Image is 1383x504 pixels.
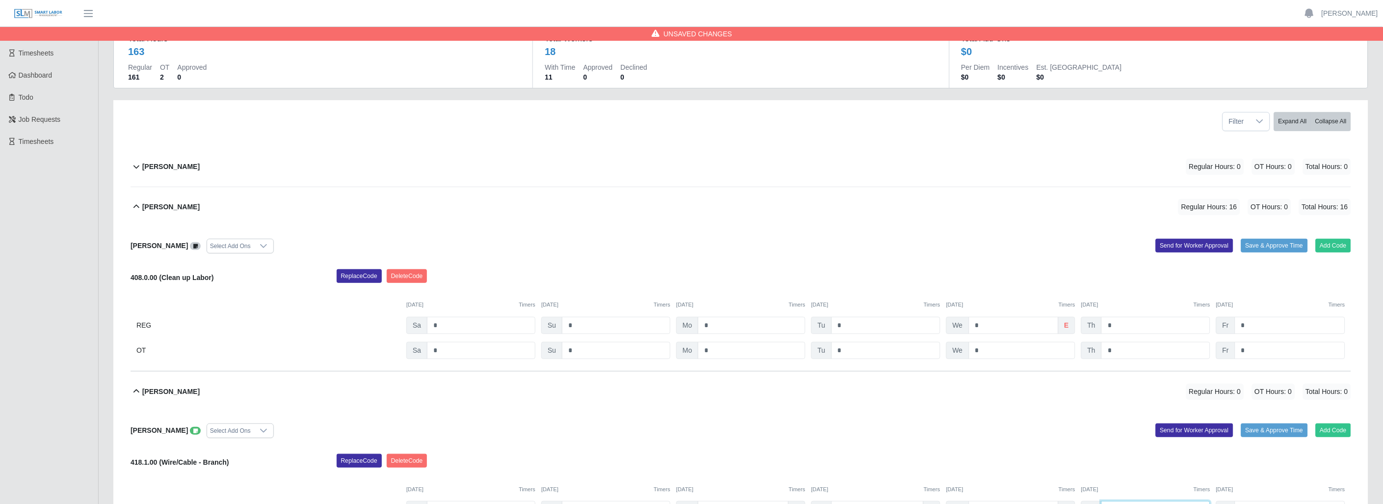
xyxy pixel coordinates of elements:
button: Timers [1194,485,1210,494]
button: Timers [1194,301,1210,309]
span: Dashboard [19,71,53,79]
dt: With Time [545,62,575,72]
button: Save & Approve Time [1241,239,1308,252]
button: Timers [654,301,670,309]
button: Add Code [1316,423,1352,437]
div: [DATE] [1081,485,1210,494]
div: $0 [961,45,972,58]
dd: 11 [545,72,575,82]
button: Add Code [1316,239,1352,252]
span: Job Requests [19,115,61,123]
button: Timers [789,485,805,494]
div: [DATE] [811,485,940,494]
div: [DATE] [946,485,1075,494]
button: Send for Worker Approval [1156,239,1233,252]
div: [DATE] [541,301,670,309]
span: OT Hours: 0 [1252,384,1295,400]
div: [DATE] [676,301,805,309]
span: Todo [19,93,33,101]
dd: 0 [584,72,613,82]
button: Save & Approve Time [1241,423,1308,437]
button: ReplaceCode [337,454,382,468]
button: Send for Worker Approval [1156,423,1233,437]
span: OT Hours: 0 [1252,159,1295,175]
button: [PERSON_NAME] Regular Hours: 0 OT Hours: 0 Total Hours: 0 [131,147,1351,187]
div: [DATE] [811,301,940,309]
button: Timers [924,485,940,494]
span: Unsaved Changes [664,29,732,39]
div: [DATE] [946,301,1075,309]
div: [DATE] [541,485,670,494]
div: [DATE] [1081,301,1210,309]
button: Timers [789,301,805,309]
span: Th [1081,317,1102,334]
button: ReplaceCode [337,269,382,283]
b: [PERSON_NAME] [142,162,200,172]
span: OT Hours: 0 [1248,199,1291,215]
button: Timers [924,301,940,309]
span: Regular Hours: 16 [1178,199,1240,215]
dd: $0 [1037,72,1122,82]
button: Collapse All [1311,112,1351,131]
b: [PERSON_NAME] [131,242,188,250]
a: [PERSON_NAME] [1322,8,1378,19]
span: Th [1081,342,1102,359]
dd: $0 [961,72,990,82]
button: Timers [1329,485,1345,494]
span: Tu [811,317,832,334]
span: Total Hours: 0 [1303,384,1351,400]
span: Su [541,317,562,334]
span: Su [541,342,562,359]
button: DeleteCode [387,454,427,468]
button: Timers [1059,301,1075,309]
span: Regular Hours: 0 [1186,159,1244,175]
div: 163 [128,45,144,58]
dt: Est. [GEOGRAPHIC_DATA] [1037,62,1122,72]
button: Timers [654,485,670,494]
dt: OT [160,62,169,72]
div: OT [136,342,400,359]
b: [PERSON_NAME] [142,387,200,397]
span: Tu [811,342,832,359]
dd: 0 [621,72,647,82]
span: Total Hours: 16 [1299,199,1351,215]
b: 408.0.00 (Clean up Labor) [131,274,214,281]
button: DeleteCode [387,269,427,283]
button: Timers [519,301,535,309]
div: bulk actions [1274,112,1351,131]
div: 18 [545,45,556,58]
div: [DATE] [406,485,535,494]
button: Timers [1059,485,1075,494]
div: [DATE] [1216,485,1345,494]
b: [PERSON_NAME] [142,202,200,212]
dd: 2 [160,72,169,82]
dt: Declined [621,62,647,72]
button: Timers [1329,301,1345,309]
a: View/Edit Notes [190,242,201,250]
dt: Per Diem [961,62,990,72]
b: [PERSON_NAME] [131,426,188,434]
span: Timesheets [19,49,54,57]
span: Sa [406,317,427,334]
dd: 0 [177,72,207,82]
button: Expand All [1274,112,1311,131]
div: [DATE] [676,485,805,494]
div: [DATE] [406,301,535,309]
div: Select Add Ons [207,239,254,253]
span: Regular Hours: 0 [1186,384,1244,400]
span: Fr [1216,342,1235,359]
button: Timers [519,485,535,494]
span: Sa [406,342,427,359]
div: Select Add Ons [207,424,254,438]
dd: 161 [128,72,152,82]
span: We [946,317,969,334]
span: Total Hours: 0 [1303,159,1351,175]
span: Fr [1216,317,1235,334]
button: [PERSON_NAME] Regular Hours: 0 OT Hours: 0 Total Hours: 0 [131,372,1351,412]
dd: $0 [998,72,1029,82]
dt: Regular [128,62,152,72]
span: We [946,342,969,359]
dt: Incentives [998,62,1029,72]
button: [PERSON_NAME] Regular Hours: 16 OT Hours: 0 Total Hours: 16 [131,187,1351,227]
b: 418.1.00 (Wire/Cable - Branch) [131,458,229,466]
